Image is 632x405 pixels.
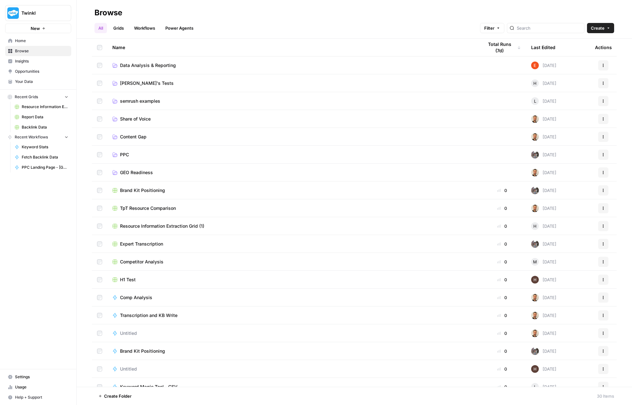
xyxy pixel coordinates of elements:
[484,25,494,31] span: Filter
[22,165,68,170] span: PPC Landing Page - [GEOGRAPHIC_DATA]
[94,391,135,401] button: Create Folder
[531,312,556,319] div: [DATE]
[533,259,537,265] span: M
[120,169,153,176] span: GEO Readiness
[531,294,539,301] img: ggqkytmprpadj6gr8422u7b6ymfp
[531,276,556,283] div: [DATE]
[595,39,612,56] div: Actions
[531,187,556,194] div: [DATE]
[15,94,38,100] span: Recent Grids
[531,187,539,194] img: a2mlt6f1nb2jhzcjxsuraj5rj4vi
[533,223,537,229] span: H
[22,114,68,120] span: Report Data
[591,25,605,31] span: Create
[120,98,160,104] span: semrush examples
[162,23,197,33] a: Power Agents
[120,384,177,390] span: Keyword Magic Tool - CSV
[112,276,473,283] a: H1 Test
[534,384,536,390] span: L
[531,97,556,105] div: [DATE]
[112,116,473,122] a: Share of Voice
[112,169,473,176] a: GEO Readiness
[5,36,71,46] a: Home
[531,258,556,266] div: [DATE]
[120,80,174,86] span: [PERSON_NAME]'s Tests
[531,133,556,141] div: [DATE]
[531,169,556,176] div: [DATE]
[21,10,60,16] span: Twinkl
[531,39,555,56] div: Last Edited
[120,259,163,265] span: Competitor Analysis
[112,348,473,354] a: Brand Kit Positioning
[531,115,539,123] img: ggqkytmprpadj6gr8422u7b6ymfp
[120,223,204,229] span: Resource Information Extraction Grid (1)
[5,392,71,402] button: Help + Support
[483,294,521,301] div: 0
[12,142,71,152] a: Keyword Stats
[531,204,539,212] img: ggqkytmprpadj6gr8422u7b6ymfp
[130,23,159,33] a: Workflows
[531,347,556,355] div: [DATE]
[531,365,556,373] div: [DATE]
[120,348,165,354] span: Brand Kit Positioning
[112,187,473,194] a: Brand Kit Positioning
[531,79,556,87] div: [DATE]
[112,330,473,336] a: Untitled
[531,133,539,141] img: ggqkytmprpadj6gr8422u7b6ymfp
[15,394,68,400] span: Help + Support
[587,23,614,33] button: Create
[480,23,504,33] button: Filter
[15,384,68,390] span: Usage
[533,80,537,86] span: H
[5,92,71,102] button: Recent Grids
[483,223,521,229] div: 0
[12,162,71,173] a: PPC Landing Page - [GEOGRAPHIC_DATA]
[112,80,473,86] a: [PERSON_NAME]'s Tests
[112,312,473,319] a: Transcription and KB Write
[534,98,536,104] span: L
[12,152,71,162] a: Fetch Backlink Data
[483,312,521,319] div: 0
[7,7,19,19] img: Twinkl Logo
[120,276,136,283] span: H1 Test
[15,134,48,140] span: Recent Workflows
[22,104,68,110] span: Resource Information Extraction and Descriptions
[483,384,521,390] div: 0
[531,312,539,319] img: ggqkytmprpadj6gr8422u7b6ymfp
[104,393,132,399] span: Create Folder
[483,366,521,372] div: 0
[120,187,165,194] span: Brand Kit Positioning
[120,294,152,301] span: Comp Analysis
[531,151,539,158] img: a2mlt6f1nb2jhzcjxsuraj5rj4vi
[15,69,68,74] span: Opportunities
[483,348,521,354] div: 0
[531,329,556,337] div: [DATE]
[112,384,473,390] a: Keyword Magic Tool - CSV
[531,204,556,212] div: [DATE]
[15,58,68,64] span: Insights
[22,124,68,130] span: Backlink Data
[112,39,473,56] div: Name
[22,144,68,150] span: Keyword Stats
[94,8,122,18] div: Browse
[483,259,521,265] div: 0
[483,241,521,247] div: 0
[15,48,68,54] span: Browse
[5,77,71,87] a: Your Data
[112,134,473,140] a: Content Gap
[112,294,473,301] a: Comp Analysis
[531,62,539,69] img: 8y9pl6iujm21he1dbx14kgzmrglr
[531,383,556,391] div: [DATE]
[112,151,473,158] a: PPC
[120,330,137,336] span: Untitled
[5,66,71,77] a: Opportunities
[112,366,473,372] a: Untitled
[5,46,71,56] a: Browse
[109,23,128,33] a: Grids
[531,276,539,283] img: 436bim7ufhw3ohwxraeybzubrpb8
[531,294,556,301] div: [DATE]
[531,329,539,337] img: ggqkytmprpadj6gr8422u7b6ymfp
[112,241,473,247] a: Expert Transcription
[531,222,556,230] div: [DATE]
[531,62,556,69] div: [DATE]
